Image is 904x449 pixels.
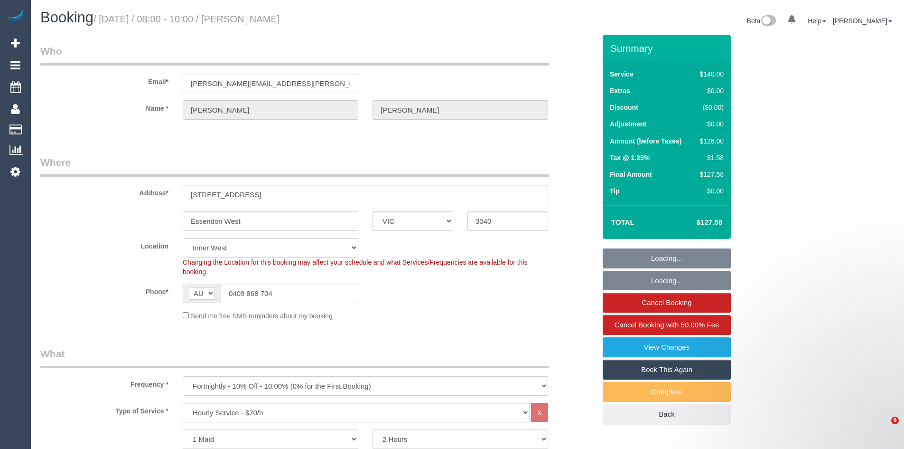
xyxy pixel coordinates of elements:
div: $0.00 [696,86,724,96]
legend: What [40,347,549,368]
div: ($0.00) [696,103,724,112]
label: Type of Service * [33,403,176,416]
input: First Name* [183,100,358,120]
label: Final Amount [610,170,652,179]
a: Help [808,17,826,25]
input: Last Name* [373,100,548,120]
label: Amount (before Taxes) [610,136,681,146]
label: Service [610,69,634,79]
h4: $127.58 [668,219,722,227]
a: [PERSON_NAME] [833,17,892,25]
div: $0.00 [696,186,724,196]
a: Book This Again [603,360,731,380]
label: Adjustment [610,119,646,129]
label: Location [33,238,176,251]
input: Suburb* [183,211,358,231]
label: Phone* [33,284,176,296]
span: Changing the Location for this booking may affect your schedule and what Services/Frequencies are... [183,258,528,276]
label: Email* [33,74,176,86]
img: New interface [760,15,776,28]
span: Send me free SMS reminders about my booking [191,312,333,320]
iframe: Intercom live chat [872,417,895,439]
span: Cancel Booking with 50.00% Fee [615,321,719,329]
legend: Who [40,44,549,66]
small: / [DATE] / 08:00 - 10:00 / [PERSON_NAME] [93,14,280,24]
div: $127.58 [696,170,724,179]
input: Post Code* [467,211,548,231]
a: View Changes [603,337,731,357]
a: Cancel Booking with 50.00% Fee [603,315,731,335]
strong: Total [611,218,634,226]
span: 9 [891,417,899,424]
label: Frequency * [33,376,176,389]
label: Tip [610,186,620,196]
label: Discount [610,103,638,112]
a: Back [603,404,731,424]
label: Name * [33,100,176,113]
img: Automaid Logo [6,10,25,23]
h3: Summary [610,43,726,54]
input: Phone* [221,284,358,303]
label: Address* [33,185,176,198]
span: Booking [40,9,93,26]
label: Tax @ 1.25% [610,153,650,162]
legend: Where [40,155,549,177]
a: Cancel Booking [603,293,731,313]
a: Beta [747,17,776,25]
input: Email* [183,74,358,93]
label: Extras [610,86,630,96]
div: $140.00 [696,69,724,79]
div: $1.58 [696,153,724,162]
div: $126.00 [696,136,724,146]
iframe: Intercom notifications message [714,357,904,423]
div: $0.00 [696,119,724,129]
